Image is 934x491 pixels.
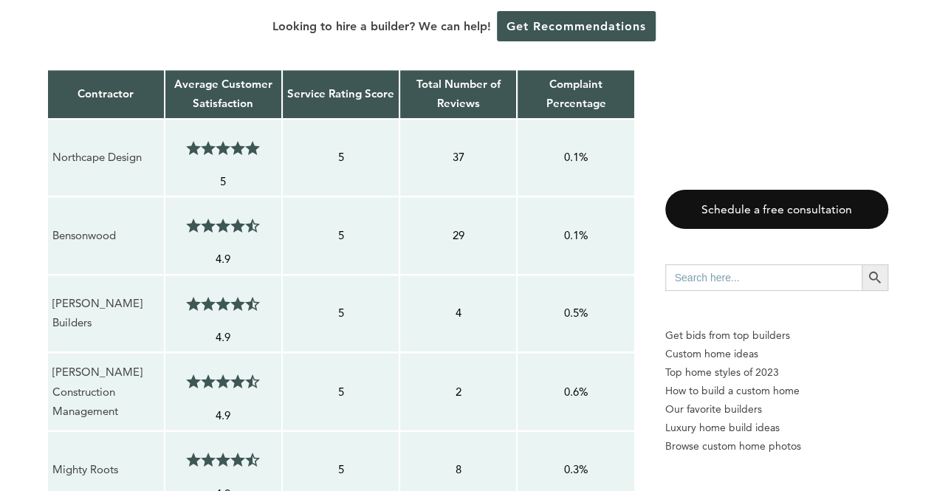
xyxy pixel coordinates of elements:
a: Luxury home build ideas [665,419,888,437]
p: 4.9 [170,250,277,269]
p: [PERSON_NAME] Construction Management [52,362,159,420]
p: 0.6% [522,382,629,401]
p: Mighty Roots [52,459,159,478]
p: 37 [405,148,512,167]
p: 5 [170,172,277,191]
p: 4.9 [170,405,277,425]
input: Search here... [665,264,862,291]
strong: Average Customer Satisfaction [174,77,272,110]
p: 0.1% [522,148,629,167]
a: Get Recommendations [497,11,656,41]
a: Our favorite builders [665,400,888,419]
a: Browse custom home photos [665,437,888,456]
p: 5 [287,303,394,323]
p: 5 [287,226,394,245]
p: 5 [287,459,394,478]
p: 0.1% [522,226,629,245]
p: Bensonwood [52,226,159,245]
p: 2 [405,382,512,401]
strong: Contractor [78,86,134,100]
svg: Search [867,269,883,286]
a: Schedule a free consultation [665,190,888,229]
p: 5 [287,148,394,167]
p: 0.3% [522,459,629,478]
strong: Total Number of Reviews [416,77,501,110]
p: Northcape Design [52,148,159,167]
p: 29 [405,226,512,245]
a: Custom home ideas [665,345,888,363]
p: Get bids from top builders [665,326,888,345]
p: [PERSON_NAME] Builders [52,294,159,333]
a: How to build a custom home [665,382,888,400]
p: 4.9 [170,328,277,347]
a: Top home styles of 2023 [665,363,888,382]
p: 5 [287,382,394,401]
p: 8 [405,459,512,478]
strong: Complaint Percentage [546,77,605,110]
p: 4 [405,303,512,323]
strong: Service Rating Score [287,86,394,100]
p: 0.5% [522,303,629,323]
